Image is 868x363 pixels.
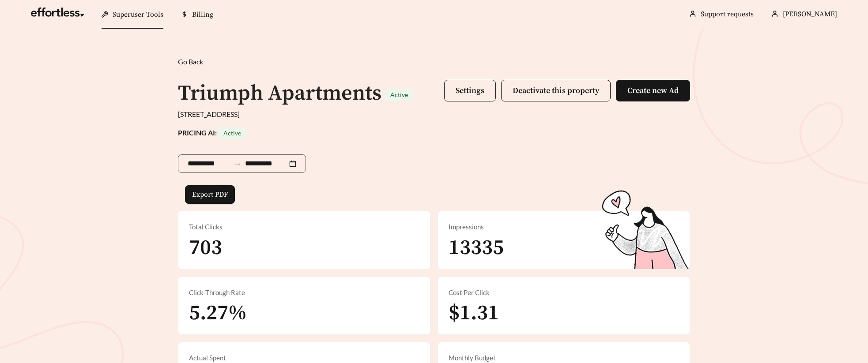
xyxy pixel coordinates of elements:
[189,300,247,326] span: 5.27%
[444,80,496,101] button: Settings
[501,80,611,101] button: Deactivate this property
[234,160,242,168] span: to
[192,189,228,200] span: Export PDF
[234,160,242,168] span: swap-right
[178,80,381,107] h1: Triumph Apartments
[390,91,408,98] span: Active
[189,288,419,298] div: Click-Through Rate
[189,222,419,232] div: Total Clicks
[178,128,246,137] strong: PRICING AI:
[189,235,222,261] span: 703
[627,86,679,96] span: Create new Ad
[449,235,504,261] span: 13335
[189,353,419,363] div: Actual Spent
[178,109,690,120] div: [STREET_ADDRESS]
[113,10,163,19] span: Superuser Tools
[616,80,690,101] button: Create new Ad
[513,86,599,96] span: Deactivate this property
[456,86,484,96] span: Settings
[449,222,679,232] div: Impressions
[185,185,235,204] button: Export PDF
[449,300,499,326] span: $1.31
[178,57,203,66] span: Go Back
[783,10,837,19] span: [PERSON_NAME]
[192,10,213,19] span: Billing
[449,353,679,363] div: Monthly Budget
[223,129,241,137] span: Active
[701,10,754,19] a: Support requests
[449,288,679,298] div: Cost Per Click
